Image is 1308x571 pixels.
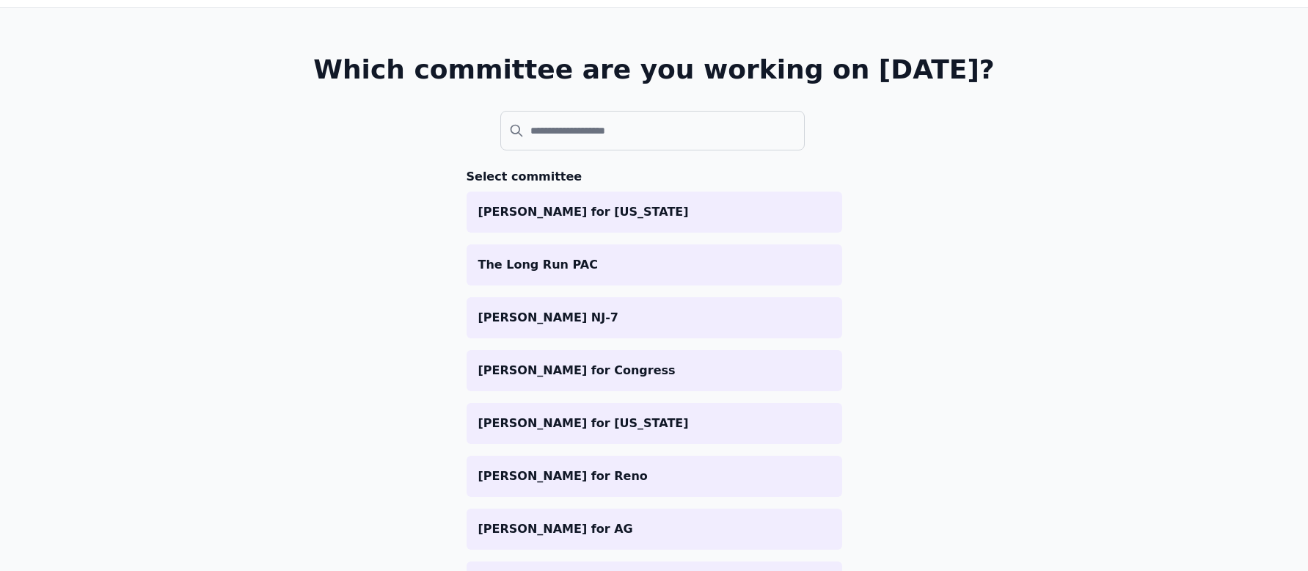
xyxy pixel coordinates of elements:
p: [PERSON_NAME] for Congress [478,362,830,379]
p: [PERSON_NAME] for [US_STATE] [478,203,830,221]
a: [PERSON_NAME] for [US_STATE] [467,192,842,233]
a: The Long Run PAC [467,244,842,285]
a: [PERSON_NAME] for Reno [467,456,842,497]
p: The Long Run PAC [478,256,830,274]
a: [PERSON_NAME] for [US_STATE] [467,403,842,444]
h1: Which committee are you working on [DATE]? [313,55,995,84]
p: [PERSON_NAME] for [US_STATE] [478,415,830,432]
p: [PERSON_NAME] for Reno [478,468,830,485]
a: [PERSON_NAME] NJ-7 [467,297,842,338]
h3: Select committee [467,168,842,186]
a: [PERSON_NAME] for Congress [467,350,842,391]
p: [PERSON_NAME] for AG [478,520,830,538]
a: [PERSON_NAME] for AG [467,509,842,550]
p: [PERSON_NAME] NJ-7 [478,309,830,327]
